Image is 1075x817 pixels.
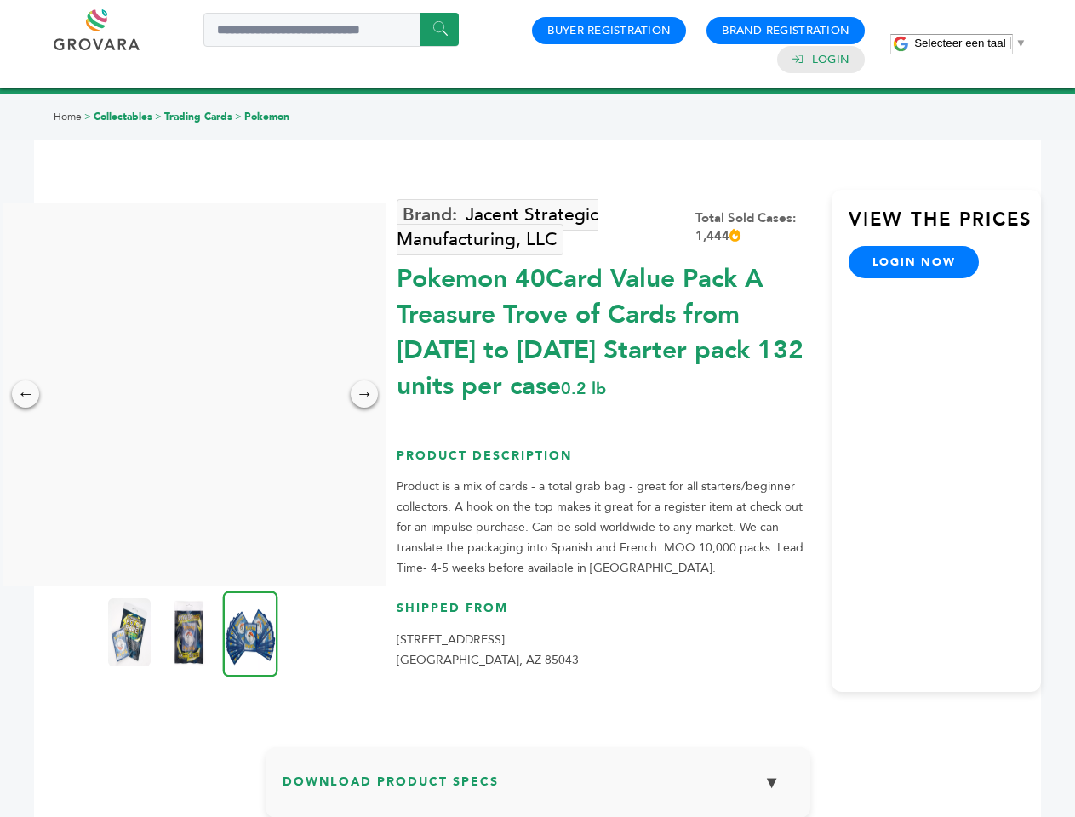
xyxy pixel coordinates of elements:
[12,380,39,408] div: ←
[155,110,162,123] span: >
[235,110,242,123] span: >
[94,110,152,123] a: Collectables
[351,380,378,408] div: →
[397,630,815,671] p: [STREET_ADDRESS] [GEOGRAPHIC_DATA], AZ 85043
[54,110,82,123] a: Home
[84,110,91,123] span: >
[164,110,232,123] a: Trading Cards
[1015,37,1026,49] span: ▼
[722,23,849,38] a: Brand Registration
[203,13,459,47] input: Search a product or brand...
[812,52,849,67] a: Login
[914,37,1026,49] a: Selecteer een taal​
[397,199,598,255] a: Jacent Strategic Manufacturing, LLC
[849,246,980,278] a: login now
[283,764,793,814] h3: Download Product Specs
[397,600,815,630] h3: Shipped From
[561,377,606,400] span: 0.2 lb
[547,23,671,38] a: Buyer Registration
[108,598,151,666] img: Pokemon 40-Card Value Pack – A Treasure Trove of Cards from 1996 to 2024 - Starter pack! 132 unit...
[751,764,793,801] button: ▼
[695,209,815,245] div: Total Sold Cases: 1,444
[397,477,815,579] p: Product is a mix of cards - a total grab bag - great for all starters/beginner collectors. A hook...
[914,37,1005,49] span: Selecteer een taal
[397,253,815,404] div: Pokemon 40Card Value Pack A Treasure Trove of Cards from [DATE] to [DATE] Starter pack 132 units ...
[849,207,1041,246] h3: View the Prices
[168,598,210,666] img: Pokemon 40-Card Value Pack – A Treasure Trove of Cards from 1996 to 2024 - Starter pack! 132 unit...
[397,448,815,477] h3: Product Description
[244,110,289,123] a: Pokemon
[1010,37,1011,49] span: ​
[223,591,278,677] img: Pokemon 40-Card Value Pack – A Treasure Trove of Cards from 1996 to 2024 - Starter pack! 132 unit...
